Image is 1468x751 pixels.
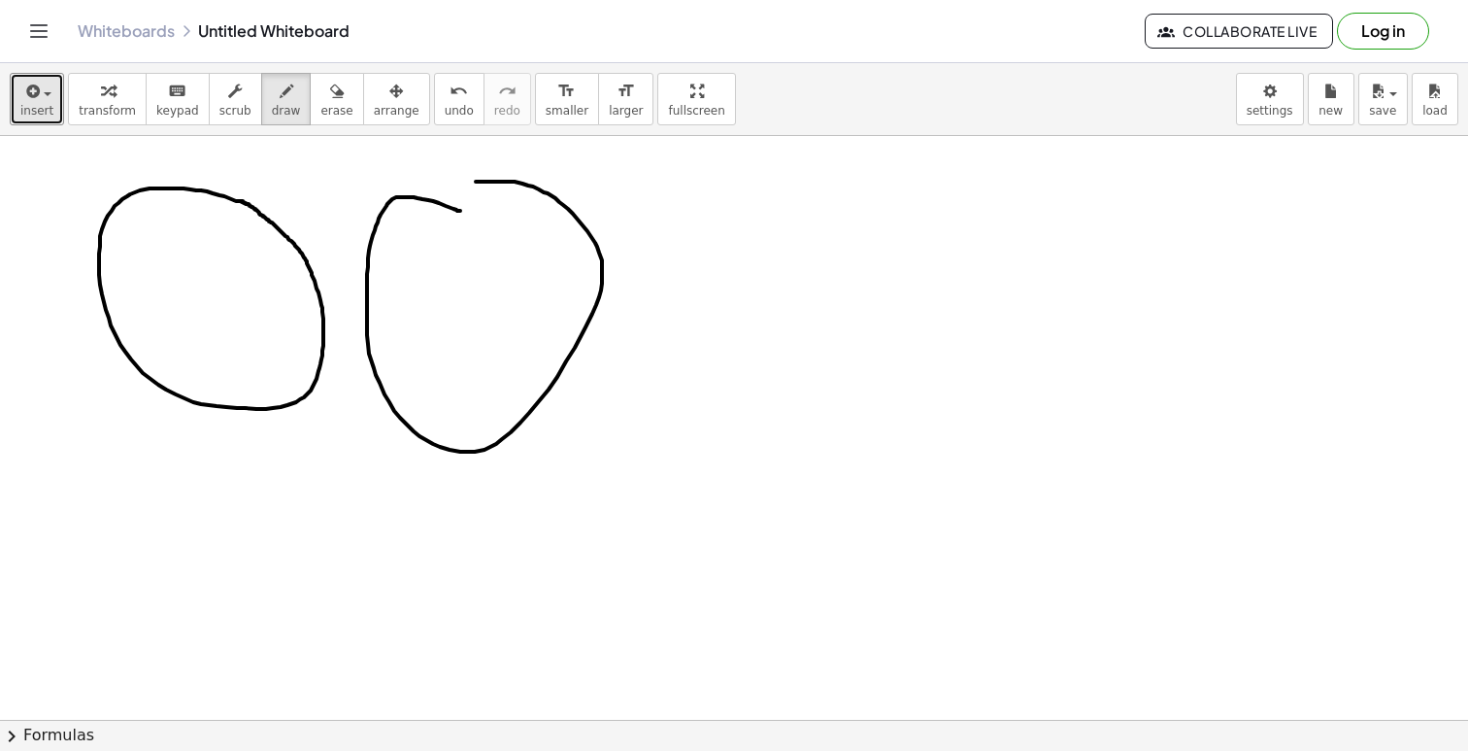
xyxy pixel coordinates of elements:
[320,104,352,118] span: erase
[168,80,186,103] i: keyboard
[1247,104,1293,118] span: settings
[261,73,312,125] button: draw
[1236,73,1304,125] button: settings
[445,104,474,118] span: undo
[209,73,262,125] button: scrub
[156,104,199,118] span: keypad
[1337,13,1429,50] button: Log in
[68,73,147,125] button: transform
[1412,73,1458,125] button: load
[1369,104,1396,118] span: save
[598,73,653,125] button: format_sizelarger
[434,73,484,125] button: undoundo
[23,16,54,47] button: Toggle navigation
[557,80,576,103] i: format_size
[450,80,468,103] i: undo
[657,73,735,125] button: fullscreen
[617,80,635,103] i: format_size
[484,73,531,125] button: redoredo
[546,104,588,118] span: smaller
[219,104,251,118] span: scrub
[1161,22,1317,40] span: Collaborate Live
[20,104,53,118] span: insert
[494,104,520,118] span: redo
[1145,14,1333,49] button: Collaborate Live
[1318,104,1343,118] span: new
[374,104,419,118] span: arrange
[498,80,517,103] i: redo
[1308,73,1354,125] button: new
[1358,73,1408,125] button: save
[535,73,599,125] button: format_sizesmaller
[79,104,136,118] span: transform
[363,73,430,125] button: arrange
[1422,104,1448,118] span: load
[609,104,643,118] span: larger
[78,21,175,41] a: Whiteboards
[668,104,724,118] span: fullscreen
[310,73,363,125] button: erase
[10,73,64,125] button: insert
[272,104,301,118] span: draw
[146,73,210,125] button: keyboardkeypad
